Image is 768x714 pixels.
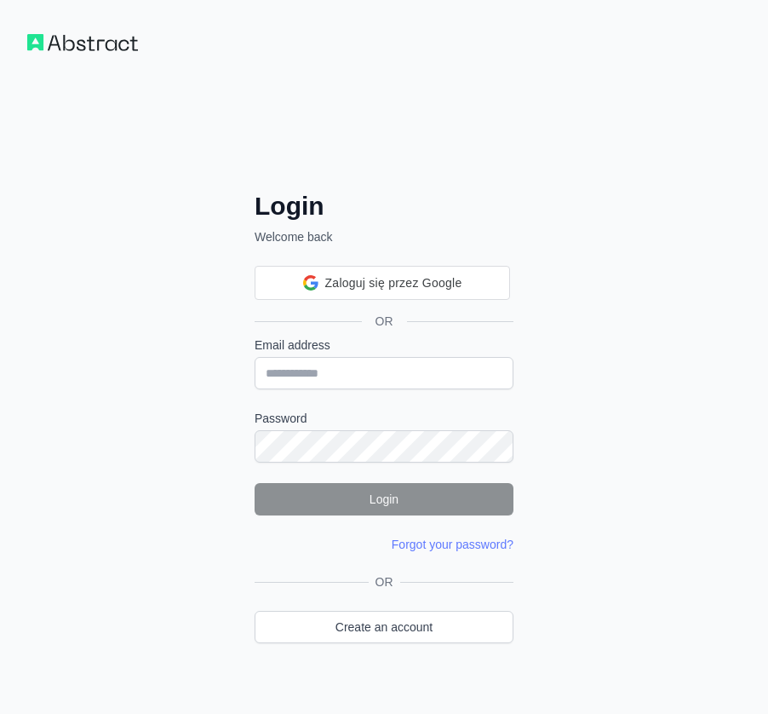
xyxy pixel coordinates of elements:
[255,191,513,222] h2: Login
[369,573,400,590] span: OR
[255,410,513,427] label: Password
[27,34,138,51] img: Workflow
[362,313,407,330] span: OR
[255,483,513,515] button: Login
[392,538,513,551] a: Forgot your password?
[255,337,513,354] label: Email address
[325,274,462,292] span: Zaloguj się przez Google
[255,266,510,300] div: Zaloguj się przez Google
[255,228,513,245] p: Welcome back
[255,611,513,643] a: Create an account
